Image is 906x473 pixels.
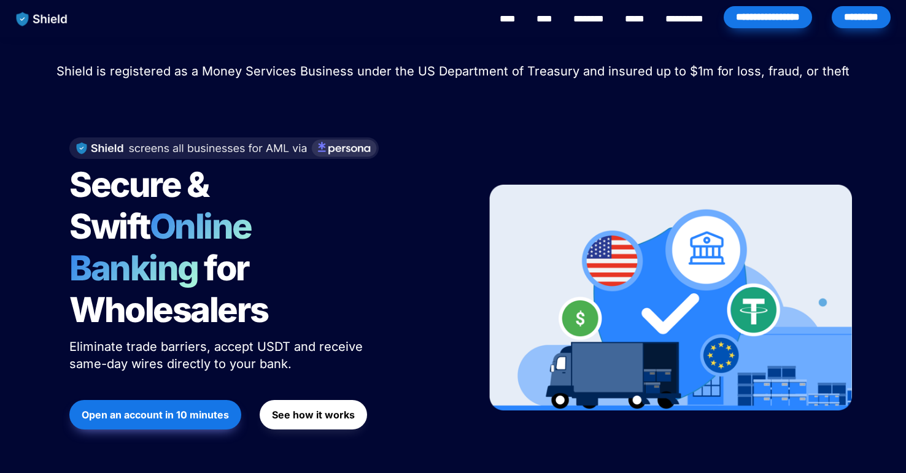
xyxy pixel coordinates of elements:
a: See how it works [260,394,367,436]
button: See how it works [260,400,367,429]
span: Shield is registered as a Money Services Business under the US Department of Treasury and insured... [56,64,850,79]
button: Open an account in 10 minutes [69,400,241,429]
span: for Wholesalers [69,247,268,331]
span: Online Banking [69,206,264,289]
img: website logo [10,6,74,32]
strong: See how it works [272,409,355,421]
a: Open an account in 10 minutes [69,394,241,436]
strong: Open an account in 10 minutes [82,409,229,421]
span: Secure & Swift [69,164,214,247]
span: Eliminate trade barriers, accept USDT and receive same-day wires directly to your bank. [69,339,366,371]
